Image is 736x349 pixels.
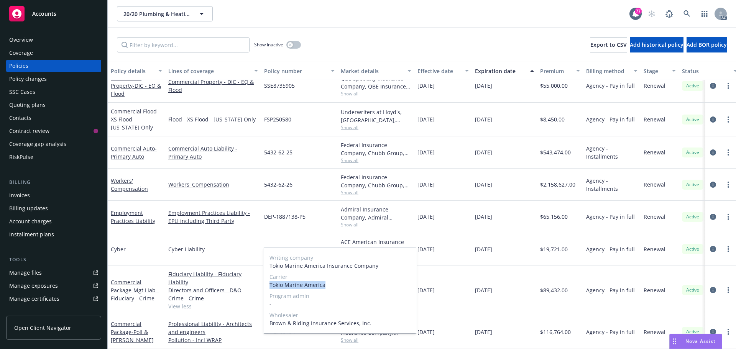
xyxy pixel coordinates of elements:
span: [DATE] [417,286,435,294]
div: Policies [9,60,28,72]
span: [DATE] [475,82,492,90]
a: Commercial Package [111,279,159,302]
a: Overview [6,34,101,46]
a: circleInformation [708,212,718,221]
div: Status [682,67,729,75]
span: Tokio Marine America [269,281,411,289]
a: Commercial Property [111,74,161,97]
span: Active [685,213,700,220]
a: Crime - Crime [168,294,258,302]
button: Lines of coverage [165,62,261,80]
a: Flood - XS Flood - [US_STATE] Only [168,115,258,123]
span: - Mgt Liab - Fiduciary - Crime [111,287,159,302]
a: Directors and Officers - D&O [168,286,258,294]
span: Renewal [644,286,665,294]
span: Show all [341,90,411,97]
a: Commercial Auto Liability - Primary Auto [168,144,258,161]
span: Agency - Pay in full [586,328,635,336]
span: [DATE] [475,328,492,336]
div: Overview [9,34,33,46]
span: SSE8735905 [264,82,295,90]
span: [DATE] [417,213,435,221]
div: Policy details [111,67,154,75]
a: View less [168,302,258,310]
span: [DATE] [475,245,492,253]
span: - DIC - EQ & Flood [111,82,161,97]
a: Policy changes [6,73,101,85]
span: $89,432.00 [540,286,568,294]
a: circleInformation [708,81,718,90]
span: $55,000.00 [540,82,568,90]
a: Fiduciary Liability - Fiduciary Liability [168,270,258,286]
div: Effective date [417,67,460,75]
span: $65,156.00 [540,213,568,221]
span: Agency - Pay in full [586,213,635,221]
div: Tools [6,256,101,264]
button: Nova Assist [669,334,722,349]
span: Show all [341,221,411,228]
a: circleInformation [708,327,718,336]
span: [DATE] [417,328,435,336]
span: Show all [341,124,411,131]
a: circleInformation [708,148,718,157]
div: QBE Specialty Insurance Company, QBE Insurance Group, CRC Group [341,74,411,90]
span: Add historical policy [630,41,683,48]
div: Lines of coverage [168,67,250,75]
span: Show inactive [254,41,283,48]
span: Show all [341,157,411,164]
a: circleInformation [708,115,718,124]
span: [DATE] [417,115,435,123]
a: Report a Bug [662,6,677,21]
a: Accounts [6,3,101,25]
span: Renewal [644,328,665,336]
div: Premium [540,67,572,75]
a: Cyber [111,246,126,253]
a: Contract review [6,125,101,137]
span: $19,721.00 [540,245,568,253]
div: Account charges [9,215,52,228]
a: circleInformation [708,285,718,295]
a: Professional Liability - Architects and engineers [168,320,258,336]
span: Renewal [644,148,665,156]
div: Manage exposures [9,280,58,292]
a: Invoices [6,189,101,202]
input: Filter by keyword... [117,37,250,52]
button: Export to CSV [590,37,627,52]
div: Policy changes [9,73,47,85]
span: Accounts [32,11,56,17]
div: Installment plans [9,228,54,241]
div: Coverage gap analysis [9,138,66,150]
button: Add historical policy [630,37,683,52]
a: Commercial Flood [111,108,159,131]
span: Open Client Navigator [14,324,71,332]
span: - Poll & [PERSON_NAME] [111,328,154,344]
div: Coverage [9,47,33,59]
span: Active [685,149,700,156]
button: Market details [338,62,414,80]
span: Active [685,116,700,123]
a: Employment Practices Liability - EPLI including Third Party [168,209,258,225]
div: Market details [341,67,403,75]
a: Coverage gap analysis [6,138,101,150]
a: circleInformation [708,180,718,189]
div: Manage certificates [9,293,59,305]
span: Export to CSV [590,41,627,48]
div: Billing method [586,67,629,75]
a: Employment Practices Liability [111,209,155,224]
span: 5432-62-26 [264,180,292,188]
div: RiskPulse [9,151,33,163]
div: Drag to move [670,334,679,349]
span: $543,474.00 [540,148,571,156]
a: RiskPulse [6,151,101,163]
a: more [724,180,733,189]
span: [DATE] [475,286,492,294]
span: - [269,300,411,308]
span: Carrier [269,273,411,281]
span: Agency - Installments [586,144,637,161]
a: more [724,285,733,295]
div: Billing [6,179,101,186]
a: SSC Cases [6,86,101,98]
span: - Primary Auto [111,145,157,160]
a: Manage claims [6,306,101,318]
span: Renewal [644,245,665,253]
